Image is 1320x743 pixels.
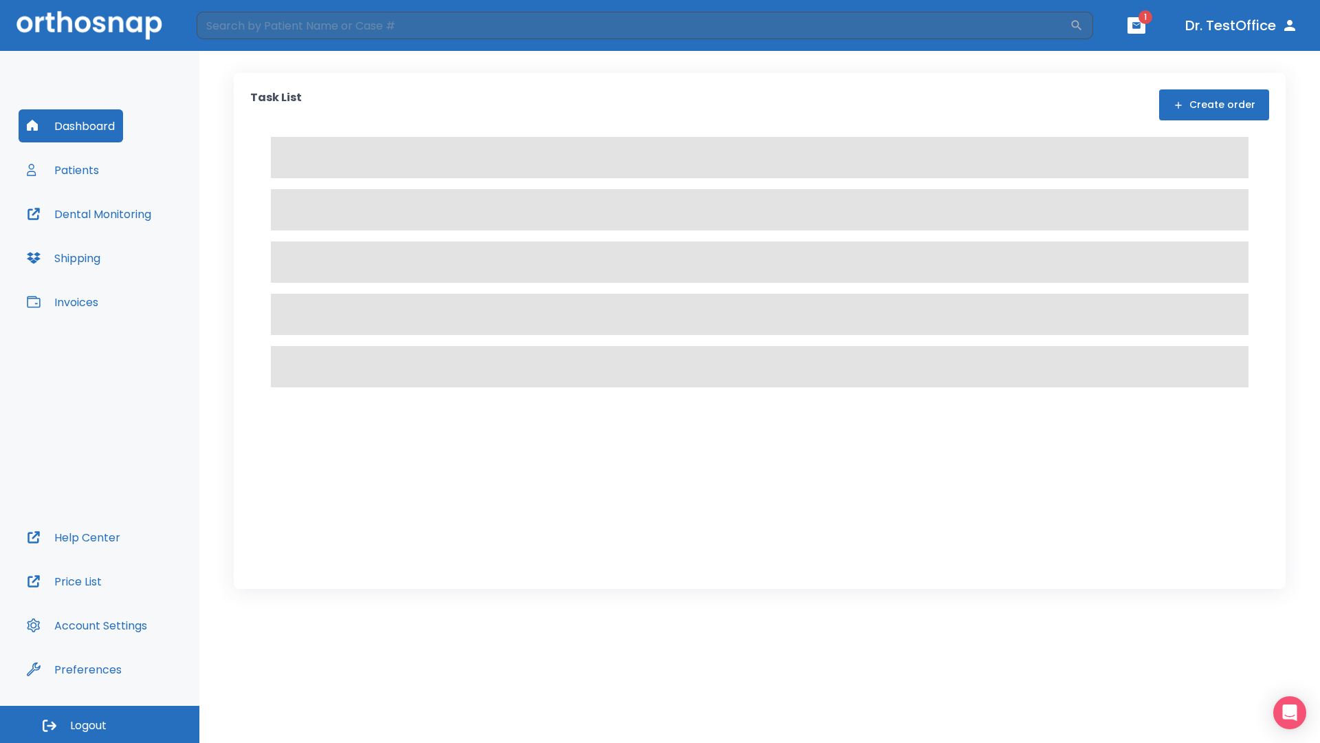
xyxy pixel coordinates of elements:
span: Logout [70,718,107,733]
button: Shipping [19,241,109,274]
button: Price List [19,565,110,598]
button: Account Settings [19,609,155,642]
div: Open Intercom Messenger [1273,696,1306,729]
button: Patients [19,153,107,186]
button: Dr. TestOffice [1180,13,1303,38]
button: Help Center [19,521,129,554]
img: Orthosnap [16,11,162,39]
span: 1 [1138,10,1152,24]
input: Search by Patient Name or Case # [197,12,1070,39]
p: Task List [250,89,302,120]
button: Dental Monitoring [19,197,159,230]
button: Preferences [19,653,130,686]
button: Dashboard [19,109,123,142]
button: Create order [1159,89,1269,120]
button: Invoices [19,286,107,319]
